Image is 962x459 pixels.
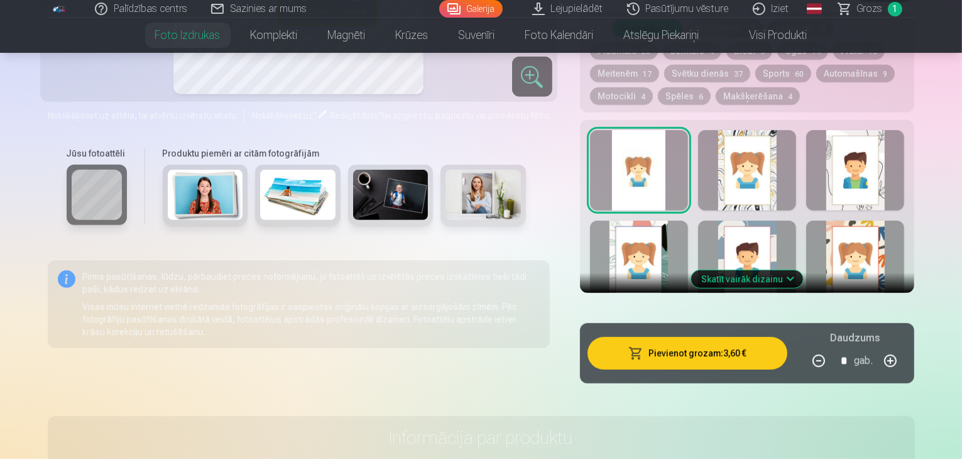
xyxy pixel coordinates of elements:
[888,2,902,16] span: 1
[58,426,905,449] h3: Informācija par produktu
[788,92,792,101] span: 4
[590,65,659,82] button: Meitenēm17
[716,87,800,105] button: Makšķerēšana4
[48,109,236,122] span: Noklikšķiniet uz attēla, lai atvērtu izvērstu skatu
[609,18,714,53] a: Atslēgu piekariņi
[590,87,653,105] button: Motocikli4
[330,111,378,121] span: Rediģēt foto
[691,270,803,288] button: Skatīt vairāk dizainu
[816,65,895,82] button: Automašīnas9
[252,111,314,121] span: Noklikšķiniet uz
[664,65,750,82] button: Svētku dienās37
[714,18,823,53] a: Visi produkti
[734,70,743,79] span: 37
[314,111,317,121] span: "
[643,70,652,79] span: 17
[158,147,531,160] h6: Produktu piemēri ar citām fotogrāfijām
[510,18,609,53] a: Foto kalendāri
[382,111,549,121] span: lai apgrieztu, pagrieztu vai piemērotu filtru
[83,270,540,296] p: Pirms pasūtīšanas, lūdzu, pārbaudiet preces noformējumu, jo fotoattēli uz izvēlētās preces izskat...
[378,111,382,121] span: "
[699,92,703,101] span: 6
[857,1,883,16] span: Grozs
[313,18,381,53] a: Magnēti
[444,18,510,53] a: Suvenīri
[53,5,67,13] img: /fa1
[883,70,887,79] span: 9
[658,87,711,105] button: Spēles6
[854,346,873,376] div: gab.
[755,65,811,82] button: Sports60
[830,331,880,346] h5: Daudzums
[236,18,313,53] a: Komplekti
[588,337,788,370] button: Pievienot grozam:3,60 €
[83,301,540,338] p: Visas mūsu internet vietnē redzamās fotogrāfijas ir saspiestas oriģinālu kopijas ar aizsargājošām...
[381,18,444,53] a: Krūzes
[140,18,236,53] a: Foto izdrukas
[641,92,645,101] span: 4
[795,70,804,79] span: 60
[67,147,127,160] h6: Jūsu fotoattēli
